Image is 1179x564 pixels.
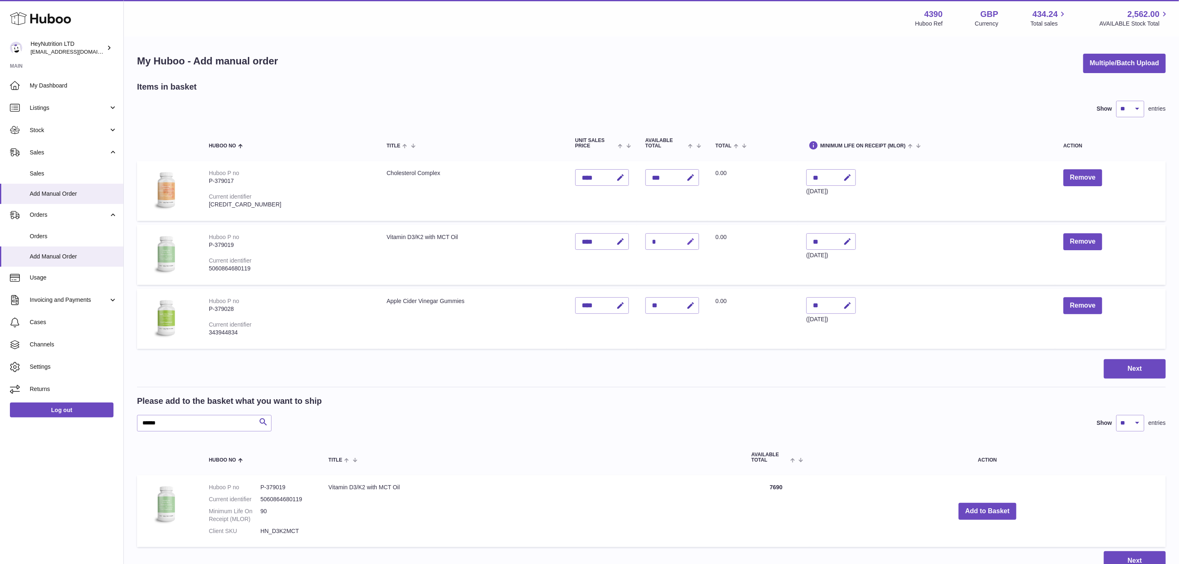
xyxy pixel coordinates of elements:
td: Apple Cider Vinegar Gummies [378,289,567,349]
div: ([DATE]) [806,315,856,323]
span: Total sales [1030,20,1067,28]
dd: P-379019 [260,483,312,491]
dd: 5060864680119 [260,495,312,503]
span: 0.00 [716,298,727,304]
span: Settings [30,363,117,371]
span: Total [716,143,732,149]
span: AVAILABLE Total [645,138,686,149]
button: Remove [1063,169,1102,186]
div: ([DATE]) [806,187,856,195]
span: Sales [30,170,117,178]
span: Huboo no [209,457,236,463]
dd: 90 [260,507,312,523]
span: Cases [30,318,117,326]
img: internalAdmin-4390@internal.huboo.com [10,42,22,54]
span: AVAILABLE Stock Total [1099,20,1169,28]
div: Action [1063,143,1158,149]
th: Action [809,444,1166,471]
div: HeyNutrition LTD [31,40,105,56]
div: [CREDIT_CARD_NUMBER] [209,201,370,209]
span: entries [1148,419,1166,427]
td: Cholesterol Complex [378,161,567,221]
img: Vitamin D3/K2 with MCT Oil [145,483,187,525]
span: entries [1148,105,1166,113]
img: Cholesterol Complex [145,169,187,211]
button: Next [1104,359,1166,379]
span: My Dashboard [30,82,117,90]
span: Title [387,143,400,149]
td: Vitamin D3/K2 with MCT Oil [320,475,743,547]
strong: 4390 [924,9,943,20]
span: Huboo no [209,143,236,149]
div: P-379017 [209,177,370,185]
span: 2,562.00 [1127,9,1160,20]
img: Vitamin D3/K2 with MCT Oil [145,233,187,275]
div: P-379019 [209,241,370,249]
a: 434.24 Total sales [1030,9,1067,28]
span: Add Manual Order [30,190,117,198]
span: Orders [30,232,117,240]
span: Listings [30,104,109,112]
button: Remove [1063,297,1102,314]
div: 343944834 [209,329,370,337]
label: Show [1097,105,1112,113]
span: AVAILABLE Total [751,452,788,463]
div: Current identifier [209,321,252,328]
div: Huboo Ref [915,20,943,28]
span: Orders [30,211,109,219]
div: Huboo P no [209,298,239,304]
span: 0.00 [716,234,727,240]
span: Title [328,457,342,463]
span: Add Manual Order [30,253,117,261]
dt: Current identifier [209,495,260,503]
span: Usage [30,274,117,282]
span: Returns [30,385,117,393]
h1: My Huboo - Add manual order [137,55,278,68]
span: [EMAIL_ADDRESS][DOMAIN_NAME] [31,48,121,55]
button: Multiple/Batch Upload [1083,54,1166,73]
span: 0.00 [716,170,727,176]
label: Show [1097,419,1112,427]
button: Add to Basket [959,503,1016,520]
strong: GBP [981,9,998,20]
a: 2,562.00 AVAILABLE Stock Total [1099,9,1169,28]
span: Sales [30,149,109,156]
span: Unit Sales Price [575,138,616,149]
td: Vitamin D3/K2 with MCT Oil [378,225,567,285]
div: ([DATE]) [806,251,856,259]
dt: Minimum Life On Receipt (MLOR) [209,507,260,523]
div: Currency [975,20,999,28]
dt: Huboo P no [209,483,260,491]
span: Stock [30,126,109,134]
span: Minimum Life On Receipt (MLOR) [820,143,906,149]
div: Current identifier [209,257,252,264]
dd: HN_D3K2MCT [260,527,312,535]
a: Log out [10,403,113,417]
button: Remove [1063,233,1102,250]
h2: Please add to the basket what you want to ship [137,396,322,407]
div: P-379028 [209,305,370,313]
dt: Client SKU [209,527,260,535]
div: Huboo P no [209,170,239,176]
td: 7690 [743,475,809,547]
h2: Items in basket [137,81,197,92]
span: Channels [30,341,117,348]
img: Apple Cider Vinegar Gummies [145,297,187,339]
span: Invoicing and Payments [30,296,109,304]
div: Current identifier [209,193,252,200]
div: Huboo P no [209,234,239,240]
div: 5060864680119 [209,265,370,273]
span: 434.24 [1033,9,1058,20]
